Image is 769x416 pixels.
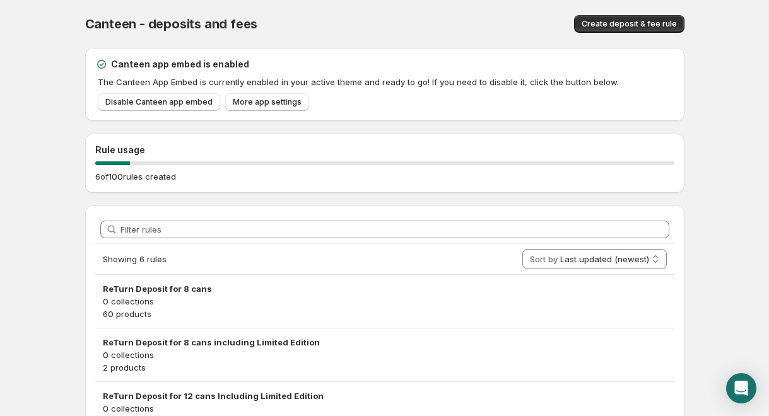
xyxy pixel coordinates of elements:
[103,402,667,415] p: 0 collections
[103,336,667,349] h3: ReTurn Deposit for 8 cans including Limited Edition
[103,282,667,295] h3: ReTurn Deposit for 8 cans
[95,170,176,183] p: 6 of 100 rules created
[85,16,258,32] span: Canteen - deposits and fees
[120,221,669,238] input: Filter rules
[582,19,677,29] span: Create deposit & fee rule
[95,144,674,156] h2: Rule usage
[225,93,309,111] a: More app settings
[98,93,220,111] a: Disable Canteen app embed
[233,97,302,107] span: More app settings
[103,361,667,374] p: 2 products
[103,295,667,308] p: 0 collections
[105,97,213,107] span: Disable Canteen app embed
[103,349,667,361] p: 0 collections
[98,76,674,88] p: The Canteen App Embed is currently enabled in your active theme and ready to go! If you need to d...
[103,254,167,264] span: Showing 6 rules
[111,58,249,71] h2: Canteen app embed is enabled
[574,15,684,33] button: Create deposit & fee rule
[726,373,756,403] div: Open Intercom Messenger
[103,390,667,402] h3: ReTurn Deposit for 12 cans Including Limited Edition
[103,308,667,320] p: 60 products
